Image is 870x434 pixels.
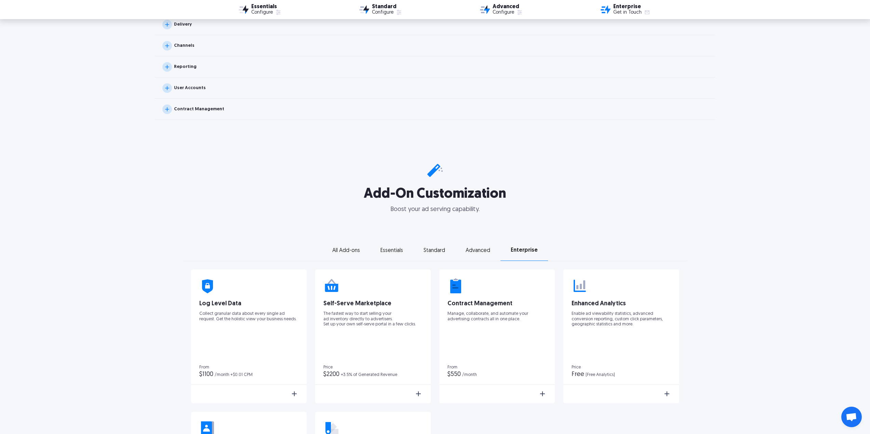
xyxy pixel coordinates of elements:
div: Price [323,365,423,369]
a: Configure [372,10,402,16]
div: $1100 [199,372,213,378]
div: Free [572,372,584,378]
div: (Free Analytics) [586,373,615,377]
div: Enhanced Analytics [572,301,671,307]
div: Standard [372,4,402,10]
div: +3.5% of Generated Revenue [341,373,397,377]
a: Configure [493,10,523,16]
div: Advanced [466,248,490,253]
div: User Accounts [174,86,206,90]
div: Enterprise [613,4,651,10]
h2: Add-On Customization [11,185,859,204]
p: The fastest way to start selling your ad inventory directly to advertisers. Set up your own self-... [323,311,423,327]
div: $2200 [323,372,339,378]
a: Configure [251,10,282,16]
div: All Add-ons [332,248,360,253]
div: /month [462,373,477,377]
div: Delivery [174,22,192,27]
div: From [447,365,547,369]
div: /month +$0.01 CPM [215,373,253,377]
div: Configure [493,10,514,15]
p: Manage, collaborate, and automate your advertising contracts all in one place. [447,311,547,322]
div: Configure [251,10,273,15]
div: Contract Management [174,107,224,111]
div: Enterprise [511,248,538,253]
div: Advanced [493,4,523,10]
div: Self-Serve Marketplace [323,301,423,307]
p: Collect granular data about every single ad request. Get the holistic view your business needs. [199,311,298,322]
div: Contract Management [447,301,547,307]
div: Configure [372,10,393,15]
div: From [199,365,298,369]
div: Essentials [251,4,282,10]
div: Log Level Data [199,301,298,307]
div: Reporting [174,65,197,69]
p: Boost your ad serving capability. [11,207,859,212]
div: Channels [174,43,195,48]
div: Get in Touch [613,10,642,15]
div: Open chat [841,407,862,427]
div: Essentials [380,248,403,253]
div: $550 [447,372,461,378]
p: Enable ad viewability statistics, advanced conversion reporting, custom click parameters, geograp... [572,311,671,327]
a: Get in Touch [613,10,651,16]
div: Standard [424,248,445,253]
div: Price [572,365,671,369]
